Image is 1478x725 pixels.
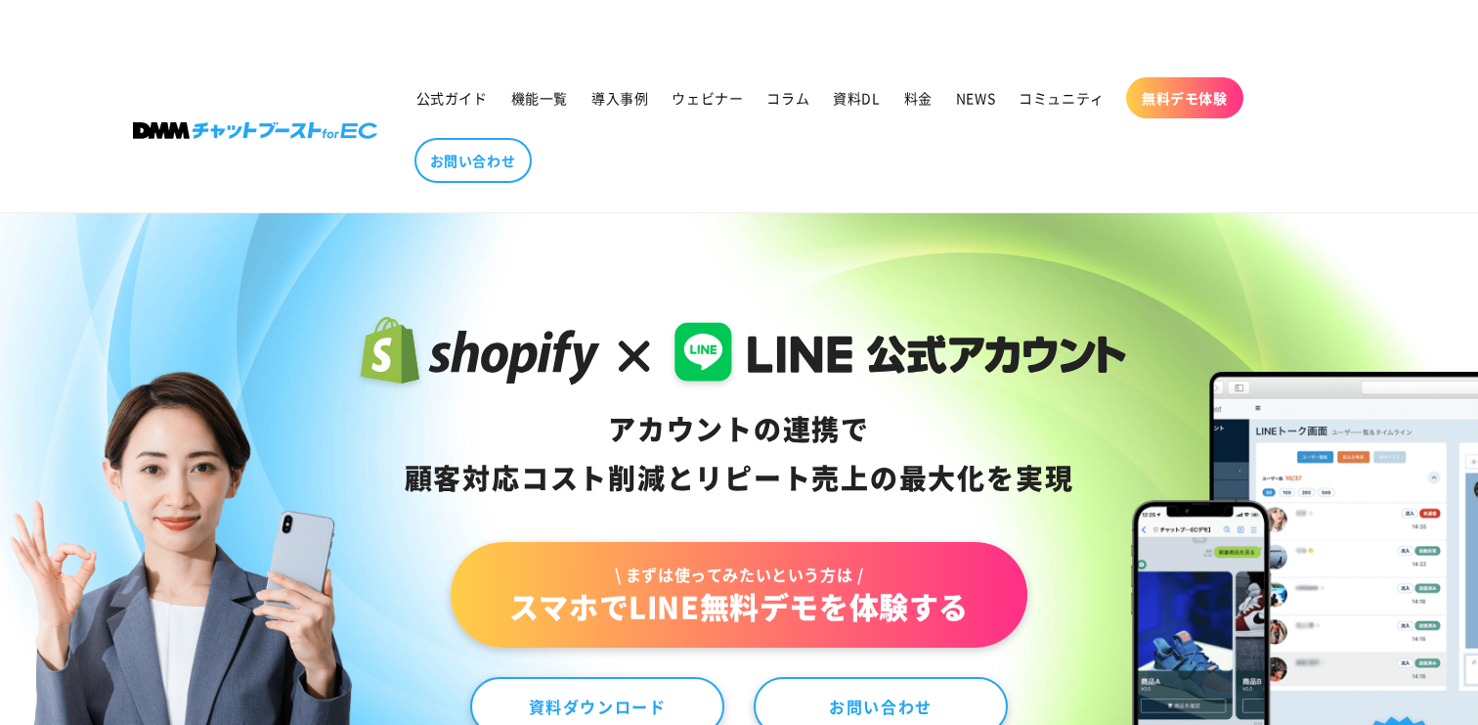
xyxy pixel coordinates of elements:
[352,405,1127,503] div: アカウントの連携で 顧客対応コスト削減と リピート売上の 最大化を実現
[1126,77,1243,118] a: 無料デモ体験
[451,542,1027,648] a: \ まずは使ってみたいという方は /スマホでLINE無料デモを体験する
[414,138,532,183] a: お問い合わせ
[1007,77,1116,118] a: コミュニティ
[500,77,580,118] a: 機能一覧
[660,77,755,118] a: ウェビナー
[591,89,648,107] span: 導入事例
[511,89,568,107] span: 機能一覧
[755,77,821,118] a: コラム
[416,89,488,107] span: 公式ガイド
[892,77,944,118] a: 料金
[580,77,660,118] a: 導入事例
[833,89,880,107] span: 資料DL
[766,89,809,107] span: コラム
[904,89,933,107] span: 料金
[509,564,969,585] span: \ まずは使ってみたいという方は /
[430,152,516,169] span: お問い合わせ
[944,77,1007,118] a: NEWS
[133,122,377,139] img: 株式会社DMM Boost
[821,77,891,118] a: 資料DL
[672,89,743,107] span: ウェビナー
[1019,89,1105,107] span: コミュニティ
[1142,89,1228,107] span: 無料デモ体験
[405,77,500,118] a: 公式ガイド
[956,89,995,107] span: NEWS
